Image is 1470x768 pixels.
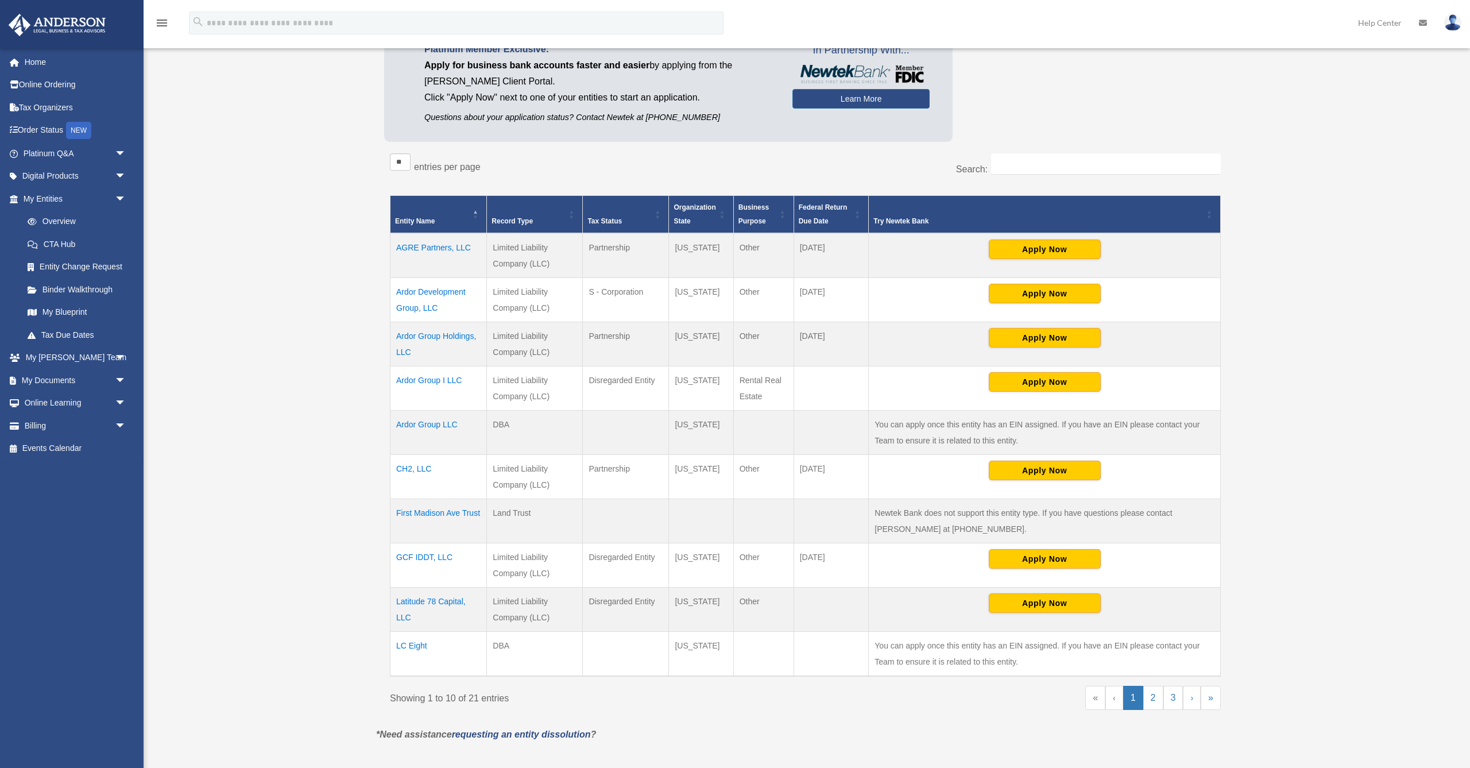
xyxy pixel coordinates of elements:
td: Disregarded Entity [583,588,669,632]
a: Home [8,51,144,74]
td: [US_STATE] [669,632,733,677]
a: 1 [1123,686,1143,710]
td: Other [733,278,794,322]
td: Partnership [583,233,669,278]
a: Online Learningarrow_drop_down [8,392,144,415]
td: Newtek Bank does not support this entity type. If you have questions please contact [PERSON_NAME]... [869,499,1221,543]
td: [DATE] [794,543,869,588]
span: Organization State [674,203,715,225]
td: Limited Liability Company (LLC) [487,366,583,411]
a: Previous [1105,686,1123,710]
span: arrow_drop_down [115,142,138,165]
a: Order StatusNEW [8,119,144,142]
a: My Documentsarrow_drop_down [8,369,144,392]
a: 3 [1163,686,1183,710]
label: entries per page [414,162,481,172]
span: Entity Name [395,217,435,225]
span: Record Type [492,217,533,225]
a: Tax Due Dates [16,323,138,346]
a: Next [1183,686,1201,710]
td: You can apply once this entity has an EIN assigned. If you have an EIN please contact your Team t... [869,411,1221,455]
td: Land Trust [487,499,583,543]
th: Federal Return Due Date: Activate to sort [794,196,869,234]
td: [US_STATE] [669,278,733,322]
td: Limited Liability Company (LLC) [487,278,583,322]
td: Ardor Development Group, LLC [390,278,487,322]
td: Disregarded Entity [583,366,669,411]
p: Click "Apply Now" next to one of your entities to start an application. [424,90,775,106]
img: NewtekBankLogoSM.png [798,65,924,83]
span: Try Newtek Bank [873,214,1203,228]
td: CH2, LLC [390,455,487,499]
td: [US_STATE] [669,588,733,632]
p: Questions about your application status? Contact Newtek at [PHONE_NUMBER] [424,110,775,125]
td: Partnership [583,322,669,366]
div: NEW [66,122,91,139]
a: My Blueprint [16,301,138,324]
span: Business Purpose [738,203,769,225]
td: DBA [487,632,583,677]
td: LC Eight [390,632,487,677]
img: User Pic [1444,14,1461,31]
td: Limited Liability Company (LLC) [487,588,583,632]
a: Digital Productsarrow_drop_down [8,165,144,188]
td: [US_STATE] [669,543,733,588]
th: Organization State: Activate to sort [669,196,733,234]
span: arrow_drop_down [115,165,138,188]
td: First Madison Ave Trust [390,499,487,543]
td: [DATE] [794,322,869,366]
th: Tax Status: Activate to sort [583,196,669,234]
td: Ardor Group LLC [390,411,487,455]
td: Limited Liability Company (LLC) [487,455,583,499]
span: arrow_drop_down [115,369,138,392]
a: My Entitiesarrow_drop_down [8,187,138,210]
i: menu [155,16,169,30]
td: AGRE Partners, LLC [390,233,487,278]
td: Partnership [583,455,669,499]
td: Disregarded Entity [583,543,669,588]
div: Showing 1 to 10 of 21 entries [390,686,797,707]
a: My [PERSON_NAME] Teamarrow_drop_down [8,346,144,369]
td: Other [733,543,794,588]
img: Anderson Advisors Platinum Portal [5,14,109,36]
a: Learn More [792,89,930,109]
td: [DATE] [794,278,869,322]
label: Search: [956,164,988,174]
button: Apply Now [989,593,1101,613]
td: Limited Liability Company (LLC) [487,322,583,366]
td: Rental Real Estate [733,366,794,411]
td: Ardor Group Holdings, LLC [390,322,487,366]
td: Ardor Group I LLC [390,366,487,411]
button: Apply Now [989,461,1101,480]
th: Try Newtek Bank : Activate to sort [869,196,1221,234]
a: Binder Walkthrough [16,278,138,301]
a: menu [155,20,169,30]
a: Billingarrow_drop_down [8,414,144,437]
a: Last [1201,686,1221,710]
span: arrow_drop_down [115,392,138,415]
td: Other [733,455,794,499]
button: Apply Now [989,284,1101,303]
td: Other [733,588,794,632]
a: Tax Organizers [8,96,144,119]
a: CTA Hub [16,233,138,256]
span: Tax Status [587,217,622,225]
td: [DATE] [794,455,869,499]
td: Limited Liability Company (LLC) [487,233,583,278]
span: arrow_drop_down [115,414,138,438]
th: Business Purpose: Activate to sort [733,196,794,234]
td: [US_STATE] [669,322,733,366]
td: [US_STATE] [669,366,733,411]
a: Events Calendar [8,437,144,460]
a: requesting an entity dissolution [452,730,591,739]
td: Other [733,233,794,278]
i: search [192,16,204,28]
td: [US_STATE] [669,411,733,455]
td: DBA [487,411,583,455]
td: GCF IDDT, LLC [390,543,487,588]
button: Apply Now [989,328,1101,348]
em: *Need assistance ? [376,730,596,739]
p: Platinum Member Exclusive: [424,41,775,57]
span: Federal Return Due Date [799,203,848,225]
td: [US_STATE] [669,233,733,278]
